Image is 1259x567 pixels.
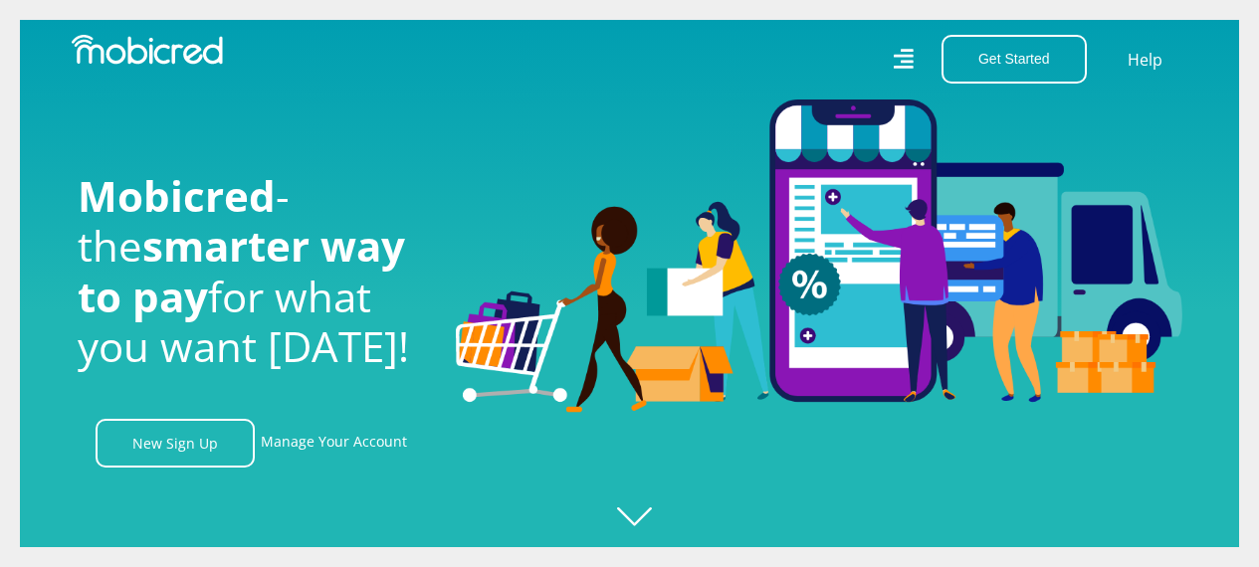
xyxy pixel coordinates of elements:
[72,35,223,65] img: Mobicred
[456,99,1182,414] img: Welcome to Mobicred
[78,171,426,372] h1: - the for what you want [DATE]!
[78,167,276,224] span: Mobicred
[261,419,407,468] a: Manage Your Account
[942,35,1087,84] button: Get Started
[96,419,255,468] a: New Sign Up
[78,217,405,323] span: smarter way to pay
[1127,47,1163,73] a: Help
